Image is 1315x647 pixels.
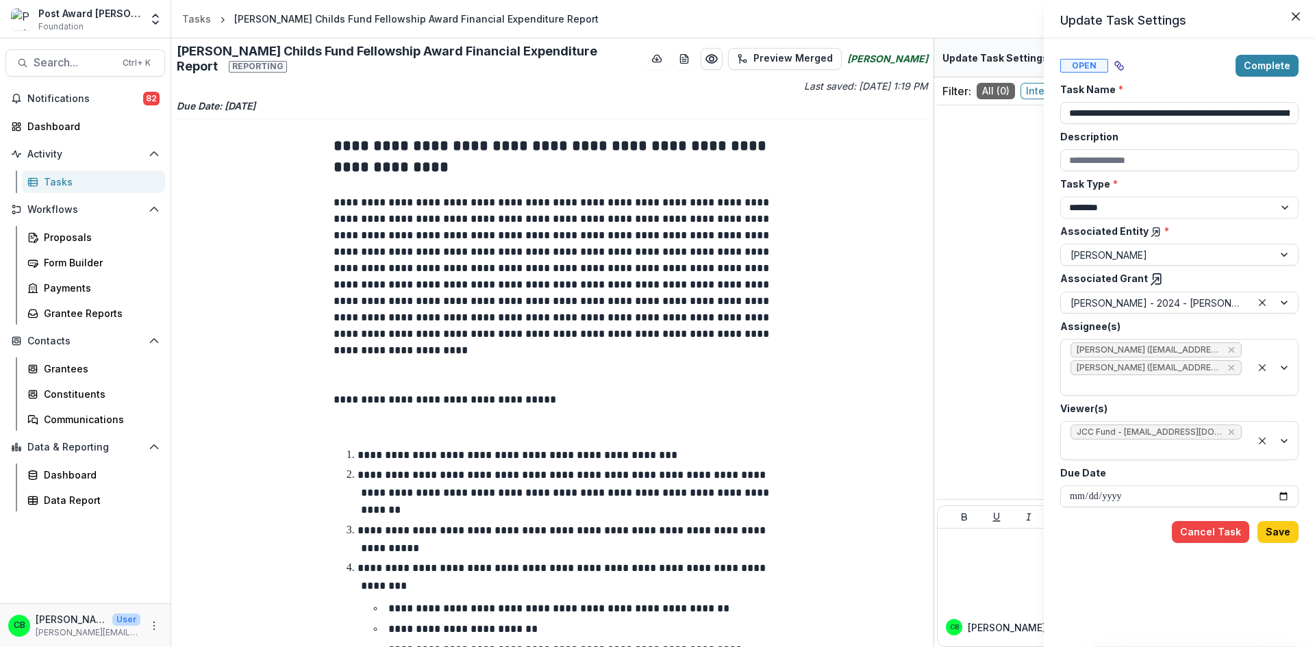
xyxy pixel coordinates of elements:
[1226,361,1237,375] div: Remove Kim Masuda (kimisan@scripps.edu)
[1285,5,1307,27] button: Close
[1060,177,1290,191] label: Task Type
[1077,427,1222,437] span: JCC Fund - [EMAIL_ADDRESS][DOMAIN_NAME]
[1060,271,1290,286] label: Associated Grant
[1172,521,1249,543] button: Cancel Task
[1226,425,1237,439] div: Remove JCC Fund - jccfund@yale.edu
[1236,55,1299,77] button: Complete
[1254,433,1270,449] div: Clear selected options
[1060,401,1290,416] label: Viewer(s)
[1060,59,1108,73] span: Open
[1254,359,1270,376] div: Clear selected options
[1060,224,1290,238] label: Associated Entity
[1060,319,1290,333] label: Assignee(s)
[1077,363,1222,372] span: [PERSON_NAME] ([EMAIL_ADDRESS][DOMAIN_NAME])
[1060,129,1290,144] label: Description
[1226,343,1237,357] div: Remove Chelsea Barilli (cbarilli@scripps.edu)
[1060,82,1290,97] label: Task Name
[1257,521,1299,543] button: Save
[1077,345,1222,355] span: [PERSON_NAME] ([EMAIL_ADDRESS][DOMAIN_NAME])
[1254,294,1270,311] div: Clear selected options
[1060,466,1290,480] label: Due Date
[1108,55,1130,77] button: View dependent tasks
